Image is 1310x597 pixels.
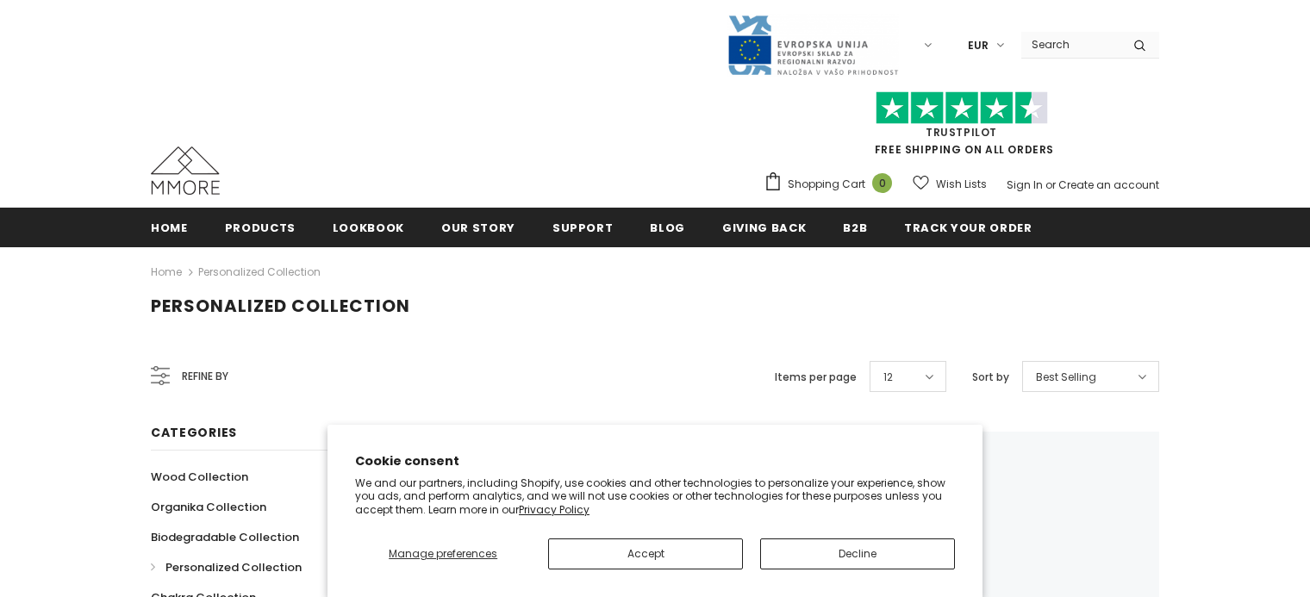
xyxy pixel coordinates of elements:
h2: Cookie consent [355,452,955,470]
span: Giving back [722,220,806,236]
a: Home [151,208,188,246]
a: Wood Collection [151,462,248,492]
span: Wood Collection [151,469,248,485]
a: Privacy Policy [519,502,589,517]
a: Giving back [722,208,806,246]
a: Track your order [904,208,1032,246]
img: Trust Pilot Stars [876,91,1048,125]
a: Create an account [1058,177,1159,192]
span: Lookbook [333,220,404,236]
span: Our Story [441,220,515,236]
a: Organika Collection [151,492,266,522]
label: Items per page [775,369,857,386]
span: support [552,220,614,236]
span: Best Selling [1036,369,1096,386]
button: Accept [548,538,743,569]
span: Categories [151,424,237,441]
button: Manage preferences [355,538,531,569]
span: Products [225,220,296,236]
a: Personalized Collection [198,264,321,279]
span: Refine by [182,367,228,386]
a: Sign In [1007,177,1043,192]
a: B2B [843,208,867,246]
span: Home [151,220,188,236]
a: Lookbook [333,208,404,246]
span: EUR [968,37,989,54]
span: Blog [650,220,685,236]
span: Organika Collection [151,499,266,515]
a: Shopping Cart 0 [764,171,901,197]
button: Decline [760,538,955,569]
span: Track your order [904,220,1032,236]
span: Shopping Cart [788,176,865,193]
label: Sort by [972,369,1009,386]
a: Trustpilot [926,125,997,140]
span: Manage preferences [389,546,497,561]
span: 0 [872,173,892,193]
img: Javni Razpis [727,14,899,77]
span: B2B [843,220,867,236]
a: support [552,208,614,246]
span: Wish Lists [936,176,987,193]
span: Personalized Collection [151,294,410,318]
a: Personalized Collection [151,552,302,582]
a: Home [151,262,182,283]
span: 12 [883,369,893,386]
a: Products [225,208,296,246]
a: Blog [650,208,685,246]
a: Biodegradable Collection [151,522,299,552]
input: Search Site [1021,32,1120,57]
span: FREE SHIPPING ON ALL ORDERS [764,99,1159,157]
a: Wish Lists [913,169,987,199]
span: or [1045,177,1056,192]
a: Our Story [441,208,515,246]
span: Personalized Collection [165,559,302,575]
img: MMORE Cases [151,146,220,195]
a: Javni Razpis [727,37,899,52]
p: We and our partners, including Shopify, use cookies and other technologies to personalize your ex... [355,476,955,517]
span: Biodegradable Collection [151,529,299,545]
